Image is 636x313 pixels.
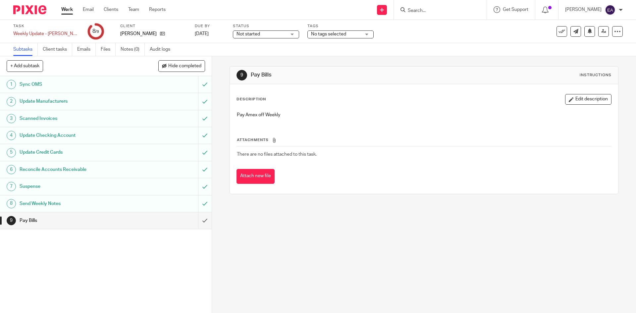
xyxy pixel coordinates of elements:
[95,30,99,33] small: /9
[7,216,16,225] div: 9
[195,31,209,36] span: [DATE]
[120,30,157,37] p: [PERSON_NAME]
[20,96,134,106] h1: Update Manufacturers
[237,152,317,157] span: There are no files attached to this task.
[13,5,46,14] img: Pixie
[580,73,611,78] div: Instructions
[7,148,16,157] div: 5
[20,114,134,124] h1: Scanned Invoices
[168,64,201,69] span: Hide completed
[20,216,134,226] h1: Pay Bills
[61,6,73,13] a: Work
[120,24,186,29] label: Client
[13,30,79,37] div: Weekly Update - Johnston
[237,138,269,142] span: Attachments
[251,72,438,78] h1: Pay Bills
[7,165,16,174] div: 6
[7,80,16,89] div: 1
[20,165,134,175] h1: Reconcile Accounts Receivable
[407,8,467,14] input: Search
[233,24,299,29] label: Status
[7,199,16,208] div: 8
[121,43,145,56] a: Notes (0)
[237,70,247,80] div: 9
[20,79,134,89] h1: Sync OMS
[128,6,139,13] a: Team
[237,169,275,184] button: Attach new file
[7,97,16,106] div: 2
[13,24,79,29] label: Task
[565,6,602,13] p: [PERSON_NAME]
[83,6,94,13] a: Email
[43,43,72,56] a: Client tasks
[20,182,134,191] h1: Suspense
[503,7,528,12] span: Get Support
[237,32,260,36] span: Not started
[104,6,118,13] a: Clients
[101,43,116,56] a: Files
[237,112,611,118] p: Pay Amex off Weekly
[20,199,134,209] h1: Send Weekly Notes
[149,6,166,13] a: Reports
[158,60,205,72] button: Hide completed
[20,147,134,157] h1: Update Credit Cards
[7,131,16,140] div: 4
[307,24,374,29] label: Tags
[13,43,38,56] a: Subtasks
[7,60,43,72] button: + Add subtask
[7,182,16,191] div: 7
[195,24,225,29] label: Due by
[77,43,96,56] a: Emails
[150,43,175,56] a: Audit logs
[565,94,611,105] button: Edit description
[92,27,99,35] div: 8
[311,32,346,36] span: No tags selected
[13,30,79,37] div: Weekly Update - [PERSON_NAME]
[605,5,615,15] img: svg%3E
[20,130,134,140] h1: Update Checking Account
[7,114,16,123] div: 3
[237,97,266,102] p: Description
